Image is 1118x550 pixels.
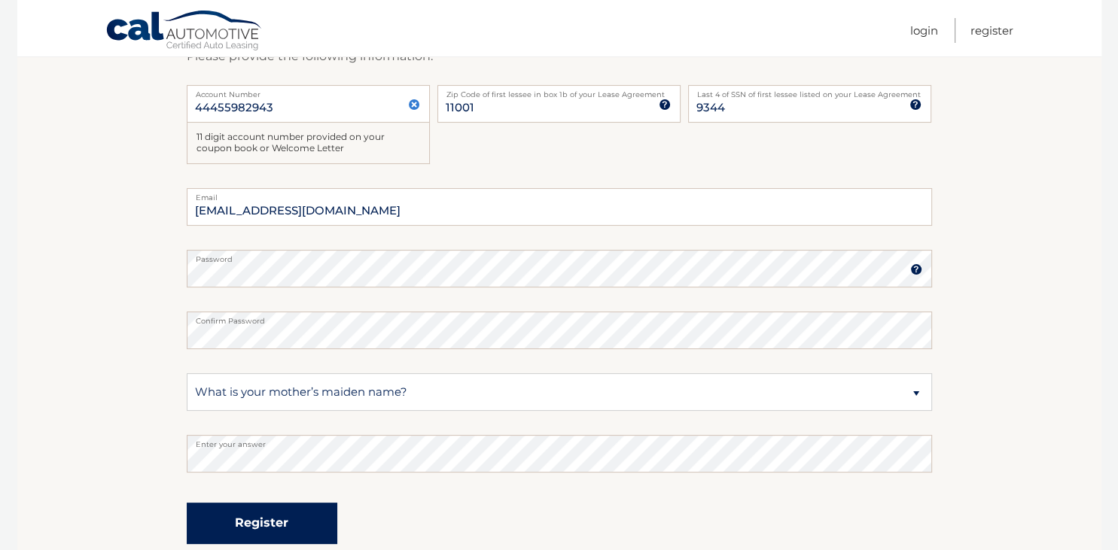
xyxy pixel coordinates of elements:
[187,188,932,226] input: Email
[437,85,681,123] input: Zip Code
[688,85,931,97] label: Last 4 of SSN of first lessee listed on your Lease Agreement
[187,188,932,200] label: Email
[187,85,430,97] label: Account Number
[910,263,922,275] img: tooltip.svg
[187,123,430,164] div: 11 digit account number provided on your coupon book or Welcome Letter
[910,18,938,43] a: Login
[688,85,931,123] input: SSN or EIN (last 4 digits only)
[437,85,681,97] label: Zip Code of first lessee in box 1b of your Lease Agreement
[105,10,264,53] a: Cal Automotive
[970,18,1013,43] a: Register
[659,99,671,111] img: tooltip.svg
[187,85,430,123] input: Account Number
[187,250,932,262] label: Password
[187,435,932,447] label: Enter your answer
[909,99,922,111] img: tooltip.svg
[187,503,337,544] button: Register
[187,311,932,324] label: Confirm Password
[408,99,420,111] img: close.svg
